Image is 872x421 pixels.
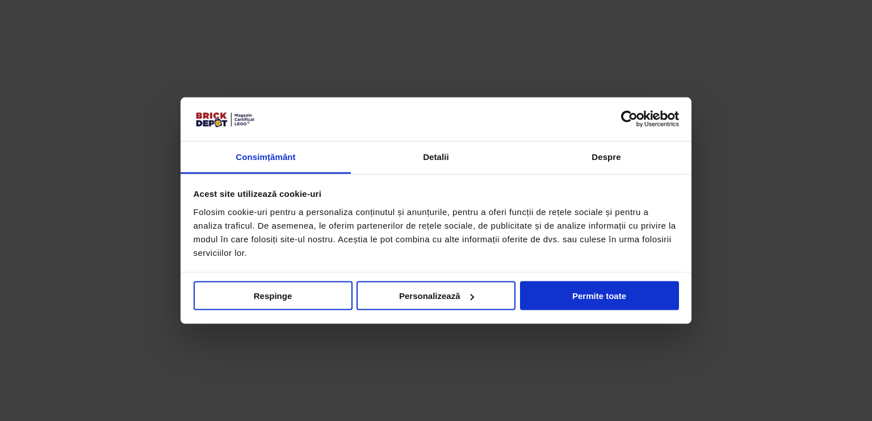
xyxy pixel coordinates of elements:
button: Personalizează [357,281,515,310]
a: Consimțământ [181,141,351,174]
button: Respinge [194,281,353,310]
div: Folosim cookie-uri pentru a personaliza conținutul și anunțurile, pentru a oferi funcții de rețel... [194,205,679,259]
img: siglă [194,110,256,128]
a: Despre [521,141,691,174]
div: Acest site utilizează cookie-uri [194,187,679,201]
a: Detalii [351,141,521,174]
a: Usercentrics Cookiebot - opens in a new window [580,111,679,128]
button: Permite toate [520,281,679,310]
